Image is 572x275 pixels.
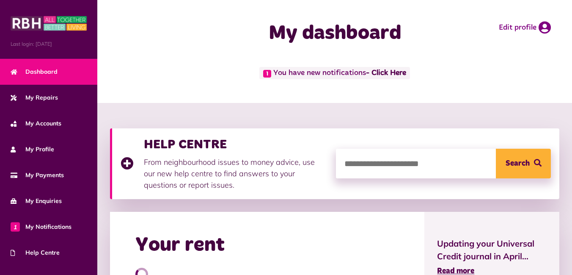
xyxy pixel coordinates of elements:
[11,222,20,231] span: 1
[11,15,87,32] img: MyRBH
[11,119,61,128] span: My Accounts
[506,149,530,178] span: Search
[11,93,58,102] span: My Repairs
[437,237,547,263] span: Updating your Universal Credit journal in April...
[11,197,62,206] span: My Enquiries
[135,233,225,258] h2: Your rent
[225,21,445,46] h1: My dashboard
[499,21,551,34] a: Edit profile
[366,69,406,77] a: - Click Here
[11,248,60,257] span: Help Centre
[11,40,87,48] span: Last login: [DATE]
[11,67,58,76] span: Dashboard
[11,171,64,180] span: My Payments
[144,137,327,152] h3: HELP CENTRE
[259,67,410,79] span: You have new notifications
[144,156,327,191] p: From neighbourhood issues to money advice, use our new help centre to find answers to your questi...
[11,222,71,231] span: My Notifications
[11,145,54,154] span: My Profile
[437,267,474,275] span: Read more
[496,149,551,178] button: Search
[263,70,271,78] span: 1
